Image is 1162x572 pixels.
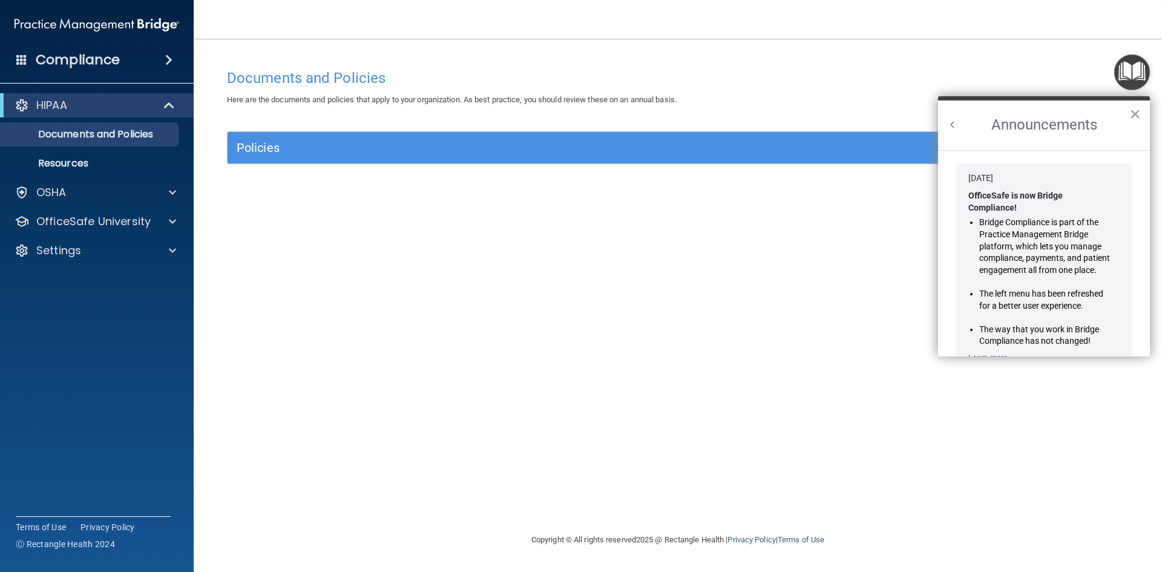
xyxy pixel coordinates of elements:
[457,521,899,559] div: Copyright © All rights reserved 2025 @ Rectangle Health | |
[979,288,1111,312] li: The left menu has been refreshed for a better user experience.
[979,324,1111,347] li: The way that you work in Bridge Compliance has not changed!
[778,535,824,544] a: Terms of Use
[16,538,115,550] span: Ⓒ Rectangle Health 2024
[15,214,176,229] a: OfficeSafe University
[1129,104,1141,123] button: Close
[36,51,120,68] h4: Compliance
[968,173,1120,185] div: [DATE]
[15,185,176,200] a: OSHA
[227,70,1129,86] h4: Documents and Policies
[968,191,1065,212] strong: OfficeSafe is now Bridge Compliance!
[8,157,173,169] p: Resources
[16,521,66,533] a: Terms of Use
[727,535,775,544] a: Privacy Policy
[968,353,1012,362] a: Learn more ›
[36,98,67,113] p: HIPAA
[237,141,894,154] h5: Policies
[36,214,151,229] p: OfficeSafe University
[15,98,176,113] a: HIPAA
[938,96,1150,357] div: Resource Center
[227,95,677,104] span: Here are the documents and policies that apply to your organization. As best practice, you should...
[947,119,959,131] button: Back to Resource Center Home
[1114,54,1150,90] button: Open Resource Center
[36,185,67,200] p: OSHA
[8,128,173,140] p: Documents and Policies
[80,521,135,533] a: Privacy Policy
[979,217,1111,276] li: Bridge Compliance is part of the Practice Management Bridge platform, which lets you manage compl...
[237,138,1119,157] a: Policies
[938,100,1150,150] h2: Announcements
[15,243,176,258] a: Settings
[36,243,81,258] p: Settings
[15,13,179,37] img: PMB logo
